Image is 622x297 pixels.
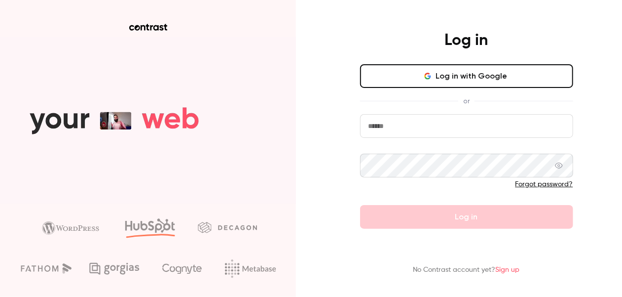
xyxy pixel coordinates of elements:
button: Log in with Google [360,64,573,88]
a: Forgot password? [515,181,573,188]
a: Sign up [496,266,520,273]
h4: Log in [445,31,488,50]
img: decagon [198,222,257,233]
span: or [458,96,475,106]
p: No Contrast account yet? [413,265,520,275]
